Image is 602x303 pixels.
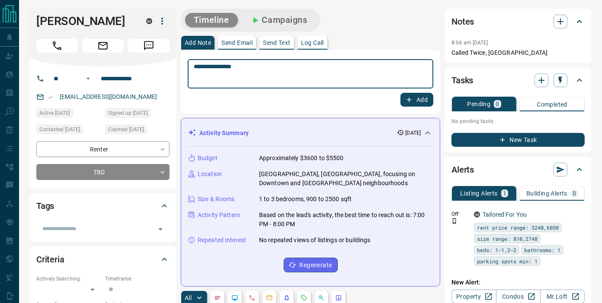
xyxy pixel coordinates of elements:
[524,246,560,254] span: bathrooms: 1
[36,196,170,216] div: Tags
[259,211,433,229] p: Based on the lead's activity, the best time to reach out is: 7:00 PM - 8:00 PM
[451,133,585,147] button: New Task
[198,211,240,220] p: Activity Pattern
[146,18,152,24] div: mrloft.ca
[451,40,488,46] p: 8:04 am [DATE]
[451,218,458,224] svg: Push Notification Only
[36,14,133,28] h1: [PERSON_NAME]
[185,295,192,301] p: All
[451,210,469,218] p: Off
[451,115,585,128] p: No pending tasks
[36,199,54,213] h2: Tags
[198,154,218,163] p: Budget
[241,13,316,27] button: Campaigns
[283,294,290,301] svg: Listing Alerts
[60,93,157,100] a: [EMAIL_ADDRESS][DOMAIN_NAME]
[400,93,433,107] button: Add
[259,170,433,188] p: [GEOGRAPHIC_DATA], [GEOGRAPHIC_DATA], focusing on Downtown and [GEOGRAPHIC_DATA] neighbourhoods
[573,190,576,196] p: 0
[154,223,167,235] button: Open
[249,294,256,301] svg: Calls
[36,252,64,266] h2: Criteria
[451,163,474,177] h2: Alerts
[36,164,170,180] div: TBD
[477,246,516,254] span: beds: 1-1,2-2
[36,249,170,270] div: Criteria
[198,195,235,204] p: Size & Rooms
[36,275,101,283] p: Actively Searching:
[185,40,211,46] p: Add Note
[451,70,585,91] div: Tasks
[451,48,585,57] p: Called Twice, [GEOGRAPHIC_DATA]
[477,234,538,243] span: size range: 810,2748
[105,125,170,137] div: Fri Sep 12 2025
[39,109,70,117] span: Active [DATE]
[301,40,324,46] p: Log Call
[468,101,491,107] p: Pending
[451,278,585,287] p: New Alert:
[105,108,170,120] div: Sun Jul 31 2022
[128,39,170,53] span: Message
[537,101,567,107] p: Completed
[36,125,101,137] div: Fri Sep 12 2025
[259,154,344,163] p: Approximately $3600 to $5500
[83,73,93,84] button: Open
[36,141,170,157] div: Renter
[108,109,148,117] span: Signed up [DATE]
[39,125,80,134] span: Contacted [DATE]
[263,40,291,46] p: Send Text
[526,190,567,196] p: Building Alerts
[108,125,144,134] span: Claimed [DATE]
[451,15,474,28] h2: Notes
[477,257,538,265] span: parking spots min: 1
[198,236,246,245] p: Repeated Interest
[185,13,238,27] button: Timeline
[477,223,559,232] span: rent price range: 3240,6050
[460,190,498,196] p: Listing Alerts
[406,129,421,137] p: [DATE]
[198,170,222,179] p: Location
[36,39,78,53] span: Call
[36,108,101,120] div: Thu Sep 11 2025
[474,211,480,218] div: mrloft.ca
[199,129,249,138] p: Activity Summary
[259,236,371,245] p: No repeated views of listings or buildings
[318,294,325,301] svg: Opportunities
[259,195,352,204] p: 1 to 3 bedrooms, 900 to 2500 sqft
[496,101,499,107] p: 0
[231,294,238,301] svg: Lead Browsing Activity
[335,294,342,301] svg: Agent Actions
[105,275,170,283] p: Timeframe:
[503,190,506,196] p: 1
[451,11,585,32] div: Notes
[284,258,338,272] button: Regenerate
[188,125,433,141] div: Activity Summary[DATE]
[301,294,307,301] svg: Requests
[82,39,124,53] span: Email
[266,294,273,301] svg: Emails
[451,159,585,180] div: Alerts
[48,94,54,100] svg: Email Valid
[221,40,253,46] p: Send Email
[451,73,473,87] h2: Tasks
[483,211,527,218] a: Tailored For You
[214,294,221,301] svg: Notes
